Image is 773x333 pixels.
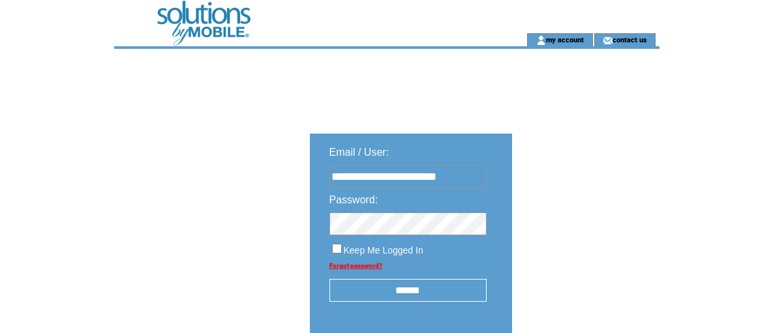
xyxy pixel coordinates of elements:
span: Password: [329,194,378,205]
img: contact_us_icon.gif;jsessionid=3804BD91A1116FD5138223E419156E19 [603,35,613,46]
img: account_icon.gif;jsessionid=3804BD91A1116FD5138223E419156E19 [536,35,546,46]
a: contact us [613,35,647,44]
span: Keep Me Logged In [344,245,423,255]
a: my account [546,35,584,44]
a: Forgot password? [329,262,382,269]
span: Email / User: [329,147,389,158]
